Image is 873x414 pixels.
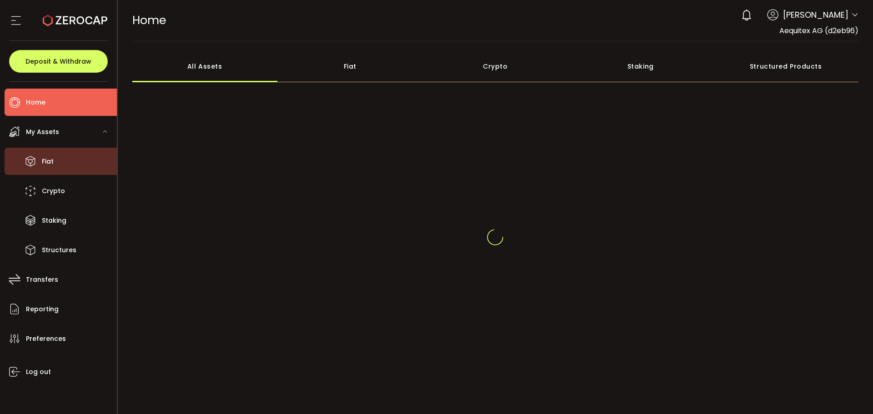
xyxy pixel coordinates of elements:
[42,244,76,257] span: Structures
[713,50,859,82] div: Structured Products
[568,50,713,82] div: Staking
[26,365,51,379] span: Log out
[277,50,423,82] div: Fiat
[132,50,278,82] div: All Assets
[26,303,59,316] span: Reporting
[42,155,54,168] span: Fiat
[42,185,65,198] span: Crypto
[42,214,66,227] span: Staking
[26,125,59,139] span: My Assets
[26,273,58,286] span: Transfers
[783,9,848,21] span: [PERSON_NAME]
[9,50,108,73] button: Deposit & Withdraw
[26,96,45,109] span: Home
[779,25,858,36] span: Aequitex AG (d2eb96)
[132,12,166,28] span: Home
[423,50,568,82] div: Crypto
[828,370,873,414] iframe: Chat Widget
[25,58,91,65] span: Deposit & Withdraw
[26,332,66,345] span: Preferences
